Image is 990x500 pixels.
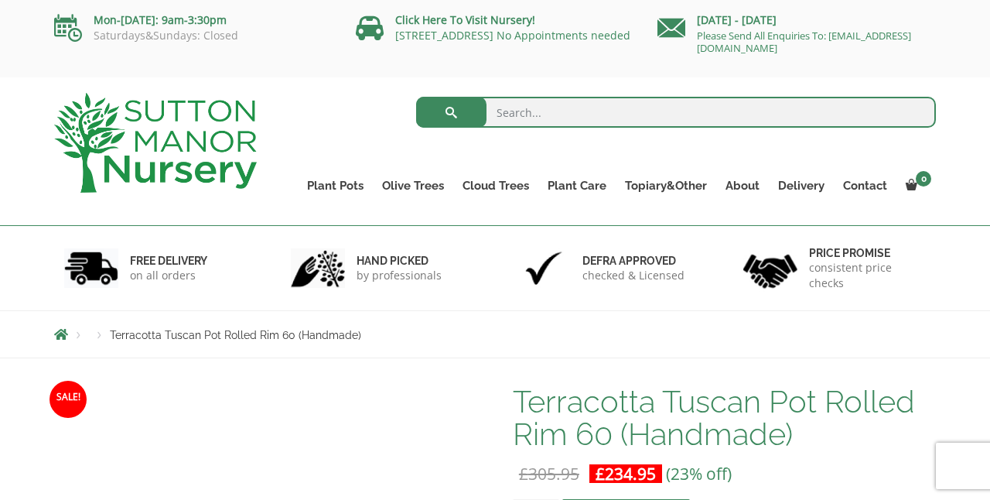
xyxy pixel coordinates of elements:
[395,12,535,27] a: Click Here To Visit Nursery!
[357,254,442,268] h6: hand picked
[416,97,937,128] input: Search...
[657,11,936,29] p: [DATE] - [DATE]
[697,29,911,55] a: Please Send All Enquiries To: [EMAIL_ADDRESS][DOMAIN_NAME]
[596,463,656,485] bdi: 234.95
[517,248,571,288] img: 3.jpg
[716,175,769,197] a: About
[519,463,579,485] bdi: 305.95
[130,268,207,283] p: on all orders
[916,171,931,187] span: 0
[809,260,927,291] p: consistent price checks
[49,381,87,418] span: Sale!
[110,329,361,341] span: Terracotta Tuscan Pot Rolled Rim 60 (Handmade)
[54,11,333,29] p: Mon-[DATE]: 9am-3:30pm
[834,175,896,197] a: Contact
[395,28,630,43] a: [STREET_ADDRESS] No Appointments needed
[616,175,716,197] a: Topiary&Other
[298,175,373,197] a: Plant Pots
[130,254,207,268] h6: FREE DELIVERY
[769,175,834,197] a: Delivery
[373,175,453,197] a: Olive Trees
[743,245,797,292] img: 4.jpg
[291,248,345,288] img: 2.jpg
[538,175,616,197] a: Plant Care
[453,175,538,197] a: Cloud Trees
[54,93,257,193] img: logo
[54,328,936,341] nav: Breadcrumbs
[519,463,528,485] span: £
[582,268,684,283] p: checked & Licensed
[582,254,684,268] h6: Defra approved
[809,246,927,260] h6: Price promise
[596,463,605,485] span: £
[64,248,118,288] img: 1.jpg
[666,463,732,485] span: (23% off)
[896,175,936,197] a: 0
[357,268,442,283] p: by professionals
[54,29,333,42] p: Saturdays&Sundays: Closed
[513,385,936,450] h1: Terracotta Tuscan Pot Rolled Rim 60 (Handmade)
